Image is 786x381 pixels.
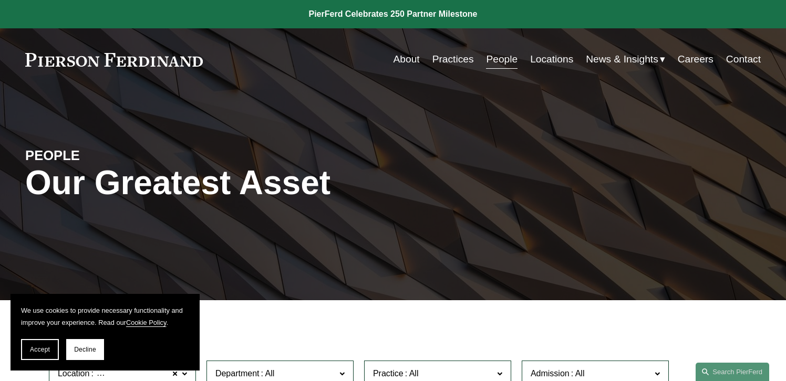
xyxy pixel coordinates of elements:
[678,49,713,69] a: Careers
[95,367,183,380] span: [GEOGRAPHIC_DATA]
[66,339,104,360] button: Decline
[30,346,50,353] span: Accept
[21,339,59,360] button: Accept
[58,369,90,378] span: Location
[586,49,665,69] a: folder dropdown
[126,319,167,326] a: Cookie Policy
[215,369,260,378] span: Department
[486,49,518,69] a: People
[25,147,209,164] h4: PEOPLE
[21,304,189,329] p: We use cookies to provide necessary functionality and improve your experience. Read our .
[696,363,769,381] a: Search this site
[432,49,474,69] a: Practices
[373,369,404,378] span: Practice
[11,294,200,371] section: Cookie banner
[25,164,515,202] h1: Our Greatest Asset
[531,369,570,378] span: Admission
[74,346,96,353] span: Decline
[586,50,658,69] span: News & Insights
[530,49,573,69] a: Locations
[394,49,420,69] a: About
[726,49,761,69] a: Contact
